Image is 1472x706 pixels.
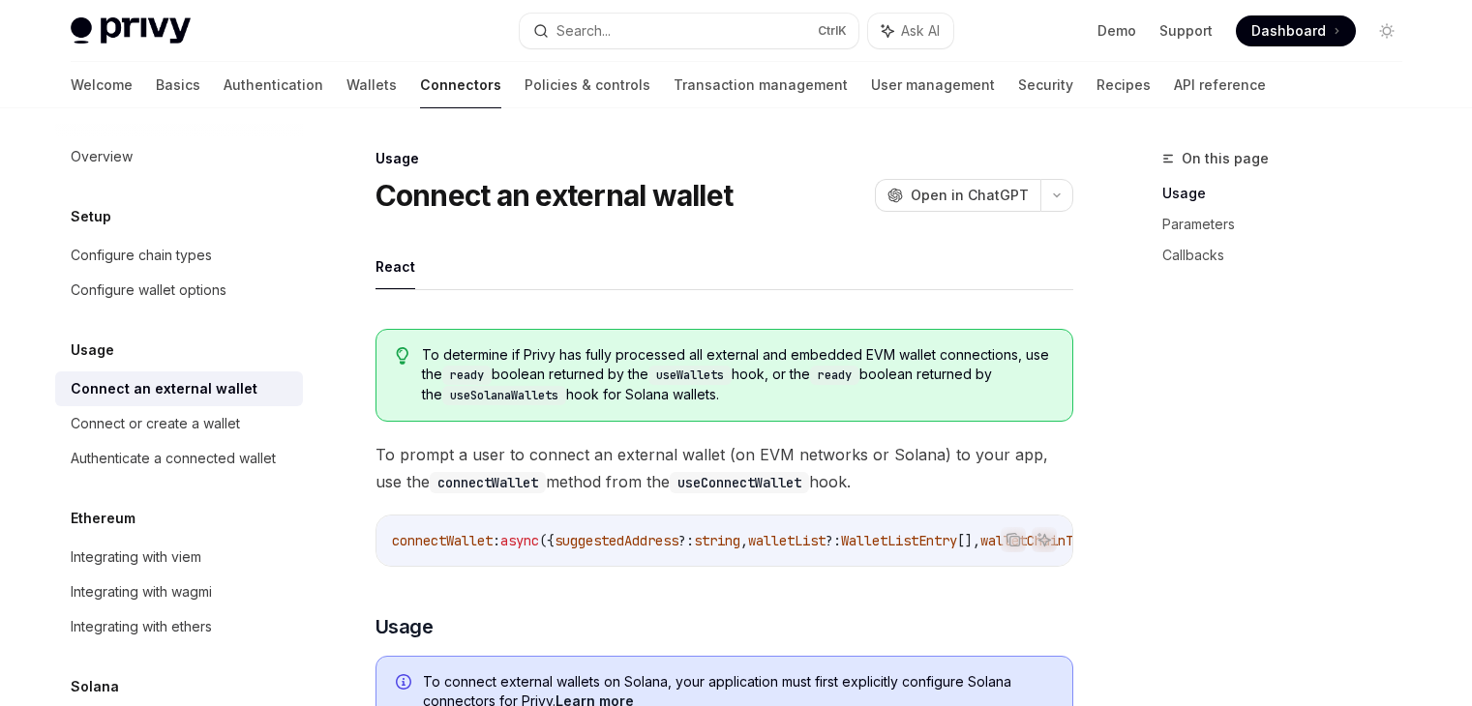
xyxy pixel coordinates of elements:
a: Basics [156,62,200,108]
a: Authenticate a connected wallet [55,441,303,476]
a: Welcome [71,62,133,108]
button: Copy the contents from the code block [1001,527,1026,552]
a: Usage [1162,178,1418,209]
span: On this page [1182,147,1269,170]
a: Connect or create a wallet [55,406,303,441]
span: Ctrl K [818,23,847,39]
button: Toggle dark mode [1371,15,1402,46]
span: To prompt a user to connect an external wallet (on EVM networks or Solana) to your app, use the m... [376,441,1073,495]
code: useWallets [648,366,732,385]
button: Search...CtrlK [520,14,858,48]
div: Connect or create a wallet [71,412,240,435]
div: Connect an external wallet [71,377,257,400]
a: Parameters [1162,209,1418,240]
a: Support [1159,21,1213,41]
span: To determine if Privy has fully processed all external and embedded EVM wallet connections, use t... [422,345,1052,405]
a: Demo [1097,21,1136,41]
span: [], [957,532,980,549]
button: Ask AI [1032,527,1057,552]
a: Connectors [420,62,501,108]
a: User management [871,62,995,108]
code: ready [442,366,492,385]
h5: Ethereum [71,507,135,530]
h5: Solana [71,675,119,698]
span: , [740,532,748,549]
svg: Info [396,674,415,693]
a: Integrating with viem [55,540,303,574]
div: Search... [556,19,611,43]
img: light logo [71,17,191,44]
h1: Connect an external wallet [376,178,734,213]
a: Overview [55,139,303,174]
div: Integrating with ethers [71,615,212,638]
div: Configure wallet options [71,279,226,302]
span: WalletListEntry [841,532,957,549]
div: Authenticate a connected wallet [71,447,276,470]
h5: Setup [71,205,111,228]
span: ({ [539,532,555,549]
a: Transaction management [674,62,848,108]
svg: Tip [396,347,409,365]
a: Authentication [224,62,323,108]
span: ?: [678,532,694,549]
button: Ask AI [868,14,953,48]
a: Callbacks [1162,240,1418,271]
span: walletList [748,532,826,549]
h5: Usage [71,338,114,362]
span: Dashboard [1251,21,1326,41]
span: walletChainType [980,532,1096,549]
div: Integrating with viem [71,545,201,569]
code: ready [810,366,859,385]
span: Open in ChatGPT [911,186,1029,205]
a: Security [1018,62,1073,108]
div: Usage [376,149,1073,168]
span: Ask AI [901,21,940,41]
a: Policies & controls [525,62,650,108]
div: Overview [71,145,133,168]
a: Integrating with wagmi [55,574,303,609]
span: connectWallet [392,532,493,549]
code: useConnectWallet [670,472,809,493]
span: suggestedAddress [555,532,678,549]
a: Connect an external wallet [55,371,303,406]
button: React [376,244,415,289]
a: Configure wallet options [55,273,303,308]
span: ?: [826,532,841,549]
a: Wallets [346,62,397,108]
a: Integrating with ethers [55,609,303,644]
span: Usage [376,613,434,640]
code: useSolanaWallets [442,386,566,405]
span: async [500,532,539,549]
a: Configure chain types [55,238,303,273]
div: Configure chain types [71,244,212,267]
button: Open in ChatGPT [875,179,1040,212]
span: string [694,532,740,549]
span: : [493,532,500,549]
a: Dashboard [1236,15,1356,46]
a: Recipes [1096,62,1151,108]
code: connectWallet [430,472,546,493]
div: Integrating with wagmi [71,580,212,603]
a: API reference [1174,62,1266,108]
